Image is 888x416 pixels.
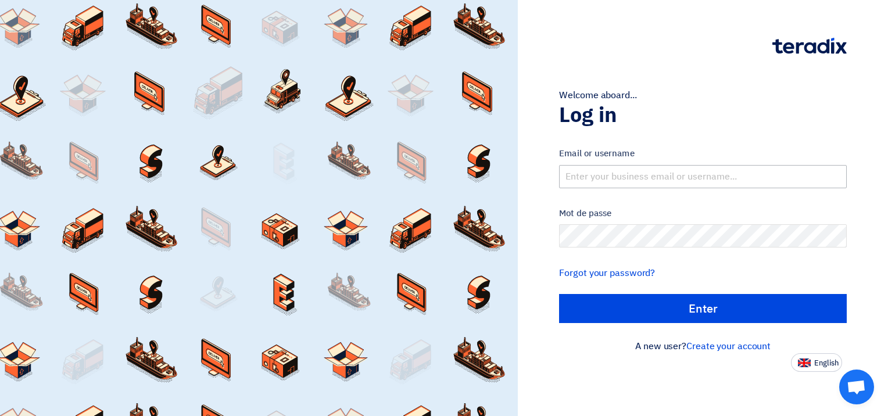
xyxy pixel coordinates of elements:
[839,370,874,404] a: Open chat
[635,339,771,353] font: A new user?
[686,339,771,353] a: Create your account
[798,358,811,367] img: en-US.png
[559,165,847,188] input: Enter your business email or username...
[559,88,847,102] div: Welcome aboard...
[791,353,842,372] button: English
[559,207,847,220] label: Mot de passe
[559,266,655,280] a: Forgot your password?
[772,38,847,54] img: Teradix logo
[559,294,847,323] input: Enter
[559,102,847,128] h1: Log in
[814,359,839,367] span: English
[559,147,847,160] label: Email or username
